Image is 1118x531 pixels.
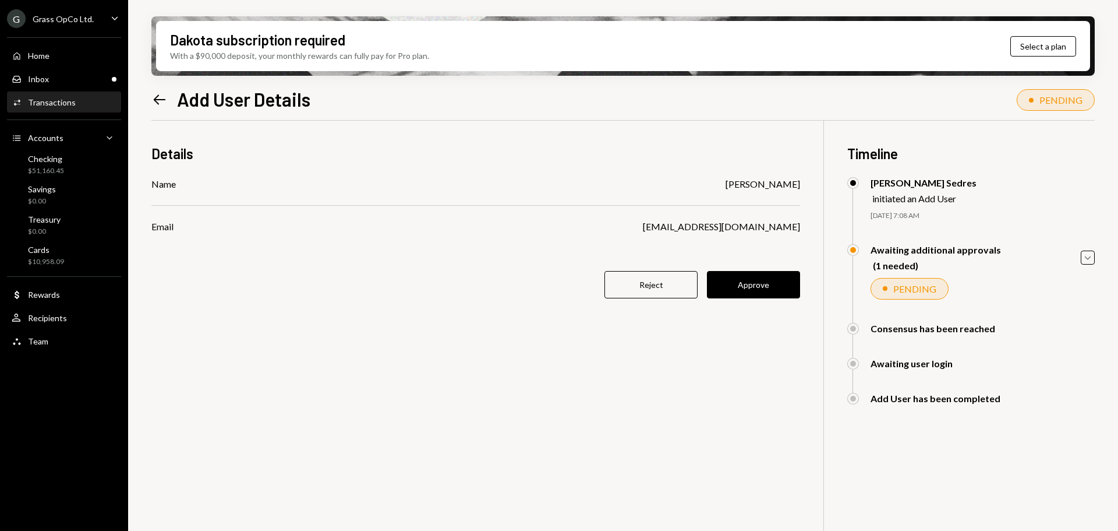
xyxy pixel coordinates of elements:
div: $10,958.09 [28,257,64,267]
div: Rewards [28,290,60,300]
div: Cards [28,245,64,255]
div: [PERSON_NAME] Sedres [871,177,977,188]
div: [EMAIL_ADDRESS][DOMAIN_NAME] [643,220,800,234]
button: Reject [604,271,698,298]
div: [PERSON_NAME] [726,177,800,191]
h1: Add User Details [177,87,310,111]
a: Inbox [7,68,121,89]
div: Treasury [28,214,61,224]
button: Approve [707,271,800,298]
a: Treasury$0.00 [7,211,121,239]
a: Accounts [7,127,121,148]
div: Grass OpCo Ltd. [33,14,94,24]
div: PENDING [1039,94,1082,106]
div: Accounts [28,133,63,143]
div: Email [151,220,174,234]
div: initiated an Add User [872,193,977,204]
a: Checking$51,160.45 [7,150,121,178]
div: $0.00 [28,227,61,237]
div: Inbox [28,74,49,84]
div: Home [28,51,49,61]
div: [DATE] 7:08 AM [871,211,1095,221]
div: Name [151,177,176,191]
div: (1 needed) [873,260,1001,271]
div: PENDING [893,283,936,294]
div: Awaiting user login [871,358,953,369]
a: Recipients [7,307,121,328]
div: Team [28,336,48,346]
h3: Details [151,144,193,163]
h3: Timeline [847,144,1095,163]
div: $51,160.45 [28,166,64,176]
div: Awaiting additional approvals [871,244,1001,255]
div: Checking [28,154,64,164]
div: G [7,9,26,28]
div: Savings [28,184,56,194]
a: Team [7,330,121,351]
div: Consensus has been reached [871,323,995,334]
div: Recipients [28,313,67,323]
div: $0.00 [28,196,56,206]
div: Transactions [28,97,76,107]
div: Add User has been completed [871,393,1000,404]
a: Savings$0.00 [7,181,121,209]
div: With a $90,000 deposit, your monthly rewards can fully pay for Pro plan. [170,50,429,62]
button: Select a plan [1010,36,1076,57]
a: Transactions [7,92,121,112]
a: Rewards [7,284,121,305]
a: Home [7,45,121,66]
a: Cards$10,958.09 [7,241,121,269]
div: Dakota subscription required [170,30,345,50]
